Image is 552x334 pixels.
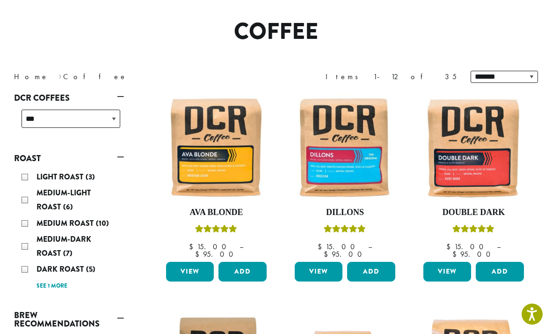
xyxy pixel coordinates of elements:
span: – [240,242,243,252]
bdi: 15.00 [189,242,231,252]
span: (10) [96,218,109,229]
span: $ [324,249,332,259]
span: – [497,242,501,252]
a: Ava BlondeRated 5.00 out of 5 [164,95,269,258]
img: Double-Dark-12oz-300x300.jpg [421,95,526,200]
h4: Double Dark [421,208,526,218]
div: Rated 5.00 out of 5 [195,223,237,238]
span: Medium-Light Roast [36,187,91,212]
span: (6) [63,201,73,212]
nav: Breadcrumb [14,71,262,82]
span: $ [195,249,203,259]
bdi: 95.00 [452,249,495,259]
bdi: 15.00 [318,242,359,252]
span: › [58,68,62,82]
a: View [166,262,214,282]
span: $ [189,242,197,252]
a: DillonsRated 5.00 out of 5 [292,95,398,258]
h1: Coffee [7,18,545,45]
div: Roast [14,166,124,296]
a: View [423,262,471,282]
div: DCR Coffees [14,106,124,139]
span: $ [318,242,326,252]
span: $ [446,242,454,252]
a: DCR Coffees [14,90,124,106]
div: Items 1-12 of 35 [326,71,457,82]
a: Home [14,72,49,82]
img: Dillons-12oz-300x300.jpg [292,95,398,200]
span: (7) [63,248,73,259]
a: Double DarkRated 4.50 out of 5 [421,95,526,258]
h4: Dillons [292,208,398,218]
span: Dark Roast [36,264,86,275]
a: Brew Recommendations [14,307,124,332]
div: Rated 4.50 out of 5 [452,223,494,238]
a: View [295,262,342,282]
div: Rated 5.00 out of 5 [324,223,366,238]
bdi: 15.00 [446,242,488,252]
a: See 1 more [36,282,67,291]
img: Ava-Blonde-12oz-1-300x300.jpg [164,95,269,200]
span: $ [452,249,460,259]
bdi: 95.00 [324,249,366,259]
button: Add [476,262,523,282]
bdi: 95.00 [195,249,238,259]
span: Medium Roast [36,218,96,229]
h4: Ava Blonde [164,208,269,218]
button: Add [347,262,395,282]
span: (3) [86,171,95,182]
span: Medium-Dark Roast [36,234,91,259]
span: – [368,242,372,252]
button: Add [218,262,266,282]
span: (5) [86,264,95,275]
span: Light Roast [36,171,86,182]
a: Roast [14,150,124,166]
